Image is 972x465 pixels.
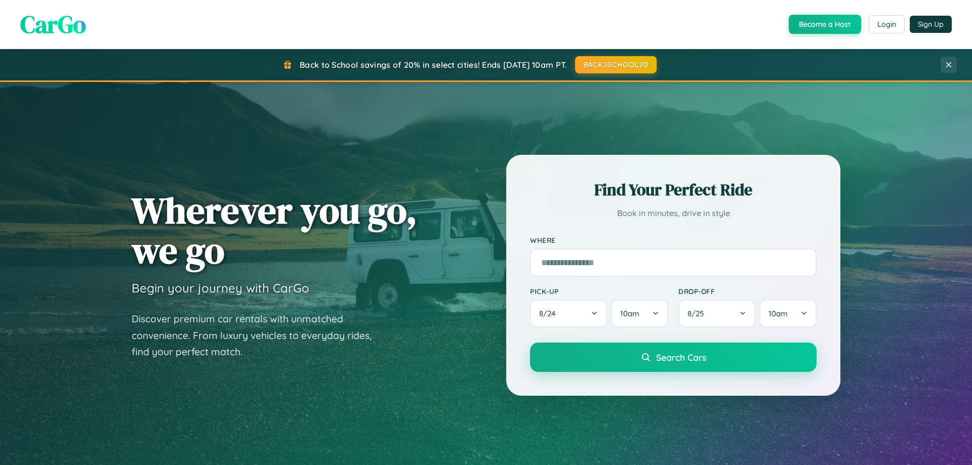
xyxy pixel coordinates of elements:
p: Book in minutes, drive in style [530,206,817,221]
button: BACK2SCHOOL20 [575,56,657,73]
h1: Wherever you go, we go [132,190,417,270]
button: Become a Host [789,15,861,34]
span: 8 / 24 [539,309,560,318]
h3: Begin your journey with CarGo [132,280,309,295]
span: 10am [620,309,639,318]
span: Search Cars [656,352,706,363]
span: 8 / 25 [687,309,709,318]
p: Discover premium car rentals with unmatched convenience. From luxury vehicles to everyday rides, ... [132,311,385,360]
button: 8/25 [678,300,755,327]
button: 8/24 [530,300,607,327]
button: 10am [611,300,668,327]
button: Login [869,15,905,33]
span: 10am [768,309,788,318]
label: Drop-off [678,287,817,295]
button: 10am [759,300,817,327]
button: Sign Up [910,16,952,33]
label: Pick-up [530,287,668,295]
label: Where [530,236,817,244]
h2: Find Your Perfect Ride [530,179,817,201]
span: Back to School savings of 20% in select cities! Ends [DATE] 10am PT. [300,60,567,70]
span: CarGo [20,8,86,41]
button: Search Cars [530,343,817,372]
